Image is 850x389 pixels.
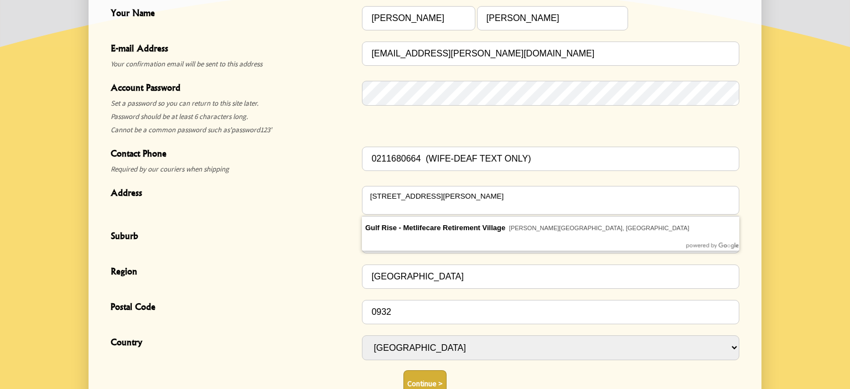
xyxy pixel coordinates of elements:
input: Your Name [362,6,475,30]
span: Your confirmation email will be sent to this address [111,58,356,71]
span: Postal Code [111,300,356,316]
input: E-mail Address [362,42,739,66]
input: Account Password [362,81,739,106]
span: E-mail Address [111,42,356,58]
span: Country [111,335,356,351]
div: [PERSON_NAME][GEOGRAPHIC_DATA], [GEOGRAPHIC_DATA] [362,216,739,240]
span: Set a password so you can return to this site later. Password should be at least 6 characters lon... [111,97,356,137]
span: Account Password [111,81,356,97]
textarea: Address [362,186,739,215]
span: Address [111,186,356,202]
span: Gulf Rise - Metlifecare Retirement Village [365,224,505,232]
span: Your Name [111,6,356,22]
input: Region [362,264,739,289]
input: Contact Phone [362,147,739,171]
span: Suburb [111,229,356,245]
input: Your Name [477,6,628,30]
select: Country [362,335,739,360]
input: Postal Code [362,300,739,324]
span: Region [111,264,356,281]
span: Contact Phone [111,147,356,163]
span: Required by our couriers when shipping [111,163,356,176]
